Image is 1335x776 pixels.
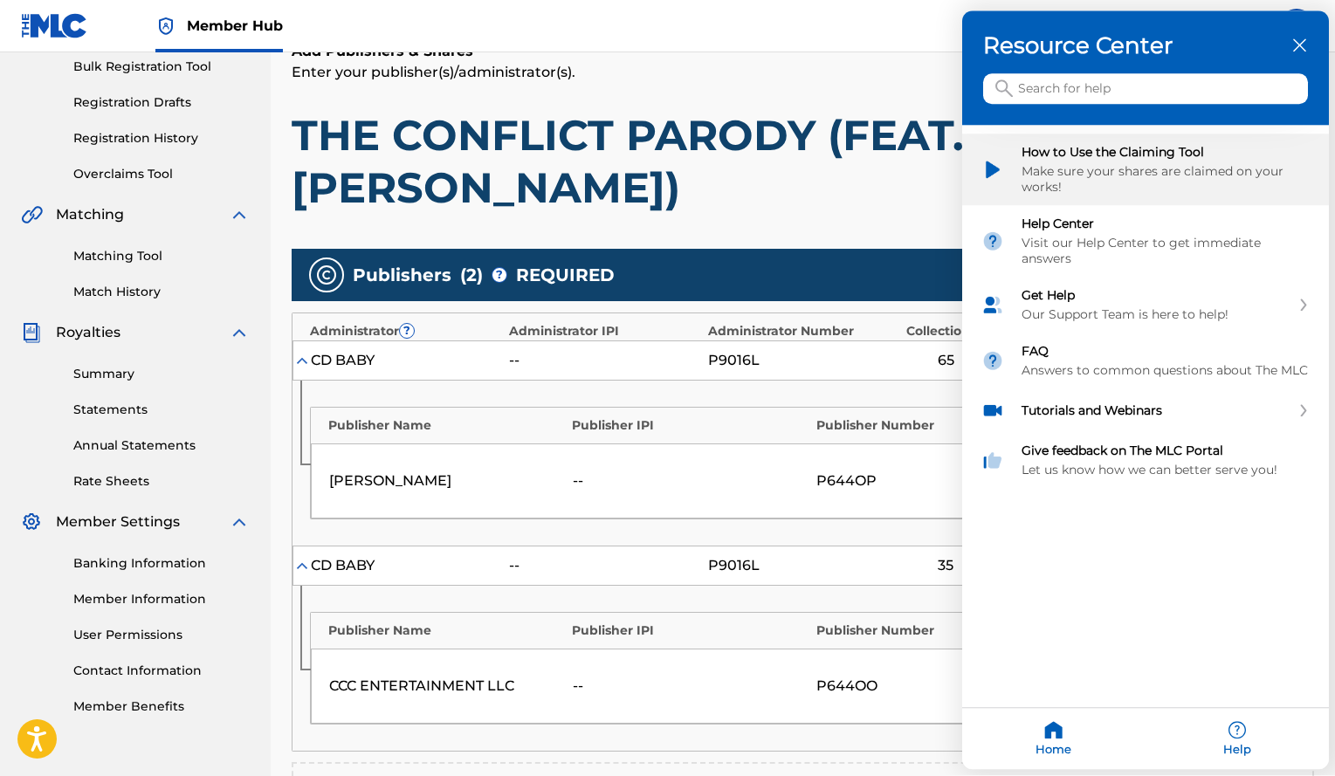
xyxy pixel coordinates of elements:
div: Tutorials and Webinars [962,389,1329,433]
svg: expand [1298,299,1309,312]
svg: expand [1298,405,1309,417]
div: Tutorials and Webinars [1022,403,1290,419]
div: Get Help [1022,288,1290,304]
img: module icon [981,294,1004,317]
div: Give feedback on The MLC Portal [962,433,1329,489]
img: module icon [981,159,1004,182]
svg: icon [995,80,1013,98]
img: module icon [981,230,1004,253]
div: Home [962,709,1146,770]
div: FAQ [1022,344,1310,360]
div: close resource center [1291,38,1308,54]
div: Give feedback on The MLC Portal [1022,443,1310,459]
div: Get Help [962,278,1329,333]
div: How to Use the Claiming Tool [1022,145,1310,161]
div: Help Center [1022,216,1310,232]
h3: Resource Center [983,32,1308,60]
img: module icon [981,400,1004,422]
img: module icon [981,450,1004,472]
div: Make sure your shares are claimed on your works! [1022,164,1310,196]
div: Visit our Help Center to get immediate answers [1022,236,1310,267]
div: Help Center [962,206,1329,278]
input: Search for help [983,74,1308,105]
div: How to Use the Claiming Tool [962,134,1329,206]
div: FAQ [962,333,1329,389]
div: entering resource center home [962,126,1329,489]
div: Resource center home modules [962,126,1329,489]
div: Let us know how we can better serve you! [1022,463,1310,478]
img: module icon [981,350,1004,373]
div: Help [1146,709,1329,770]
div: Answers to common questions about The MLC [1022,363,1310,379]
div: Our Support Team is here to help! [1022,307,1290,323]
